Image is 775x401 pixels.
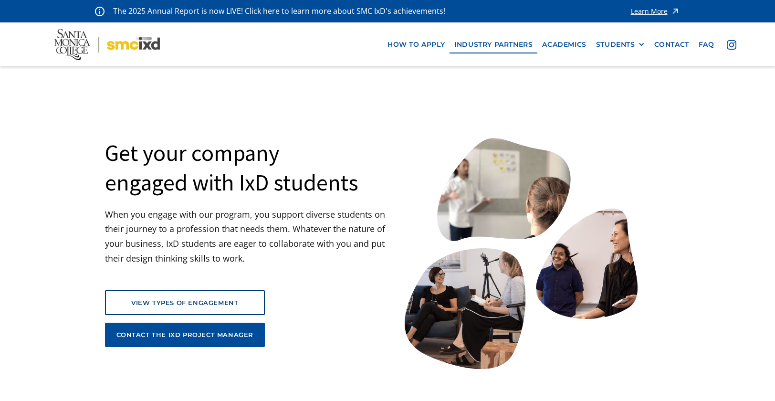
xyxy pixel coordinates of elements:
[105,290,265,315] a: view types of engagement
[105,138,358,198] h1: Get your company engaged with IxD students
[631,5,680,18] a: Learn More
[117,298,253,307] div: view types of engagement
[694,36,719,53] a: faq
[596,41,635,49] div: STUDENTS
[649,36,694,53] a: contact
[596,41,645,49] div: STUDENTS
[95,6,105,16] img: icon - information - alert
[54,29,160,60] img: Santa Monica College - SMC IxD logo
[105,323,265,347] a: contact the ixd project manager
[105,207,388,265] p: When you engage with our program, you support diverse students on their journey to a profession t...
[631,8,668,15] div: Learn More
[116,330,254,339] div: contact the ixd project manager
[383,36,450,53] a: how to apply
[405,138,638,369] img: Santa Monica College IxD Students engaging with industry
[670,5,680,18] img: icon - arrow - alert
[113,5,446,18] p: The 2025 Annual Report is now LIVE! Click here to learn more about SMC IxD's achievements!
[450,36,537,53] a: industry partners
[727,40,736,50] img: icon - instagram
[537,36,591,53] a: Academics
